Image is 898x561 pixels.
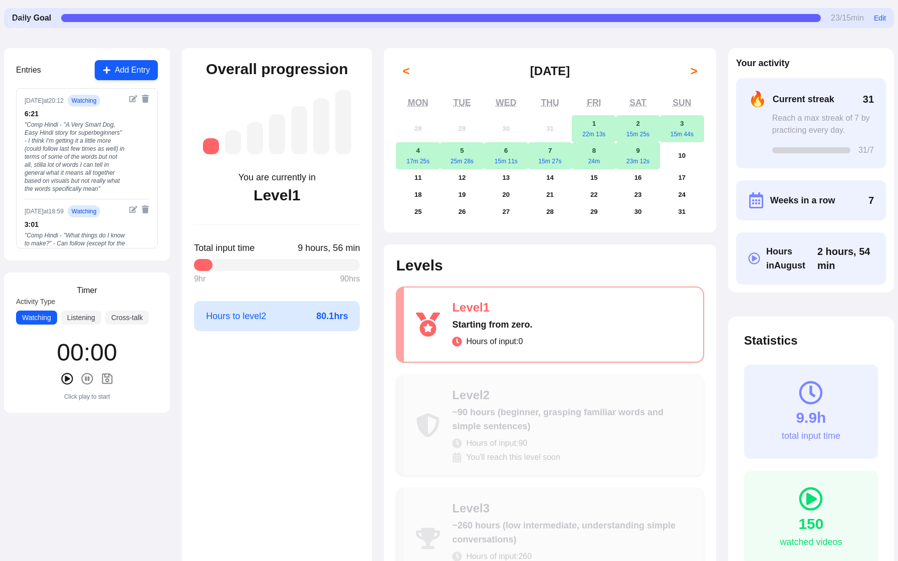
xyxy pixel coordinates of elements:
abbr: August 22, 2025 [590,191,598,198]
button: August 8, 202524m [572,142,616,169]
button: August 21, 2025 [528,186,572,203]
button: August 1, 202522m 13s [572,115,616,142]
span: watching [68,95,101,107]
div: Level 1: Starting from zero. [203,138,219,154]
span: 90 hrs [340,273,360,285]
abbr: Monday [408,98,428,108]
span: 80.1 hrs [316,309,348,323]
abbr: August 1, 2025 [592,120,596,127]
h2: Levels [396,256,704,274]
abbr: August 9, 2025 [636,147,639,154]
div: [DATE] at 18:59 [25,207,64,215]
div: Level 5: ~1,050 hours (high intermediate, understanding most everyday content) [291,106,307,154]
h3: Timer [77,285,97,297]
abbr: Friday [587,98,601,108]
div: watched videos [780,535,842,549]
span: > [691,63,698,79]
span: 31 [863,92,874,106]
abbr: August 30, 2025 [634,208,642,215]
div: 15m 25s [616,130,660,138]
abbr: August 8, 2025 [592,147,596,154]
span: Total input time [194,241,255,255]
div: 15m 44s [660,130,704,138]
img: menu [4,4,34,34]
abbr: Tuesday [453,98,471,108]
div: 22m 13s [572,130,616,138]
div: Level 4: ~525 hours (intermediate, understanding more complex conversations) [269,114,285,154]
button: August 10, 2025 [660,142,704,169]
button: August 7, 202515m 27s [528,142,572,169]
abbr: August 23, 2025 [634,191,642,198]
span: Hours of input: 90 [466,437,527,449]
button: August 23, 2025 [616,186,660,203]
span: 23 / 15 min [831,12,864,24]
button: July 29, 2025 [440,115,484,142]
span: 31 /7 [858,144,874,156]
button: August 30, 2025 [616,203,660,220]
div: [DATE] at 20:12 [25,97,64,105]
div: 9.9h [796,409,826,427]
div: Reach a max streak of 7 by practicing every day. [772,112,874,136]
div: ~260 hours (low intermediate, understanding simple conversations) [452,518,691,546]
h2: Your activity [736,56,886,70]
abbr: August 25, 2025 [414,208,422,215]
abbr: August 28, 2025 [546,208,554,215]
h2: Statistics [744,333,878,349]
button: August 24, 2025 [660,186,704,203]
div: ~90 hours (beginner, grasping familiar words and simple sentences) [452,405,691,433]
div: You are currently in [239,170,316,184]
div: 00 : 00 [57,341,117,365]
button: August 28, 2025 [528,203,572,220]
div: Level 6: ~1,750 hours (advanced, understanding native media with effort) [313,98,329,154]
button: August 3, 202515m 44s [660,115,704,142]
div: Click play to start [64,393,110,401]
button: August 13, 2025 [484,169,528,186]
div: Level 1 [254,186,300,204]
abbr: August 5, 2025 [460,147,464,154]
button: August 18, 2025 [396,186,440,203]
div: 25m 28s [440,157,484,165]
abbr: August 31, 2025 [678,208,686,215]
div: 15m 27s [528,157,572,165]
span: < [402,63,409,79]
abbr: August 12, 2025 [459,174,466,181]
div: Level 1 [452,300,691,316]
button: August 31, 2025 [660,203,704,220]
button: August 16, 2025 [616,169,660,186]
div: Level 2: ~90 hours (beginner, grasping familiar words and simple sentences) [225,130,241,154]
h3: Entries [16,64,41,76]
button: July 31, 2025 [528,115,572,142]
div: " Comp Hindi - "What things do I know to make?" - Can follow (except for the last thing) I'm tryi... [25,231,125,296]
button: August 29, 2025 [572,203,616,220]
button: > [684,61,704,81]
span: Hours to level 2 [206,309,266,323]
div: 17m 25s [396,157,440,165]
abbr: August 13, 2025 [502,174,510,181]
abbr: August 24, 2025 [678,191,686,198]
div: 23m 12s [616,157,660,165]
button: Add Entry [95,60,158,80]
div: 15m 11s [484,157,528,165]
span: Click to toggle between decimal and time format [817,244,874,272]
h2: Overall progression [206,60,348,78]
abbr: Thursday [541,98,559,108]
button: August 6, 202515m 11s [484,142,528,169]
button: August 14, 2025 [528,169,572,186]
button: August 15, 2025 [572,169,616,186]
abbr: August 2, 2025 [636,120,639,127]
span: watching [68,205,101,217]
button: August 25, 2025 [396,203,440,220]
div: Level 3: ~260 hours (low intermediate, understanding simple conversations) [247,122,263,154]
button: Edit entry [129,205,137,213]
button: July 28, 2025 [396,115,440,142]
button: Listening [61,311,101,325]
abbr: August 26, 2025 [459,208,466,215]
button: Delete entry [141,205,149,213]
span: Hours of input: 0 [466,336,523,348]
div: 24m [572,157,616,165]
span: 9 hr [194,273,205,285]
label: Activity Type [16,297,158,307]
button: August 9, 202523m 12s [616,142,660,169]
button: Watching [16,311,57,325]
span: 🔥 [748,90,767,108]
